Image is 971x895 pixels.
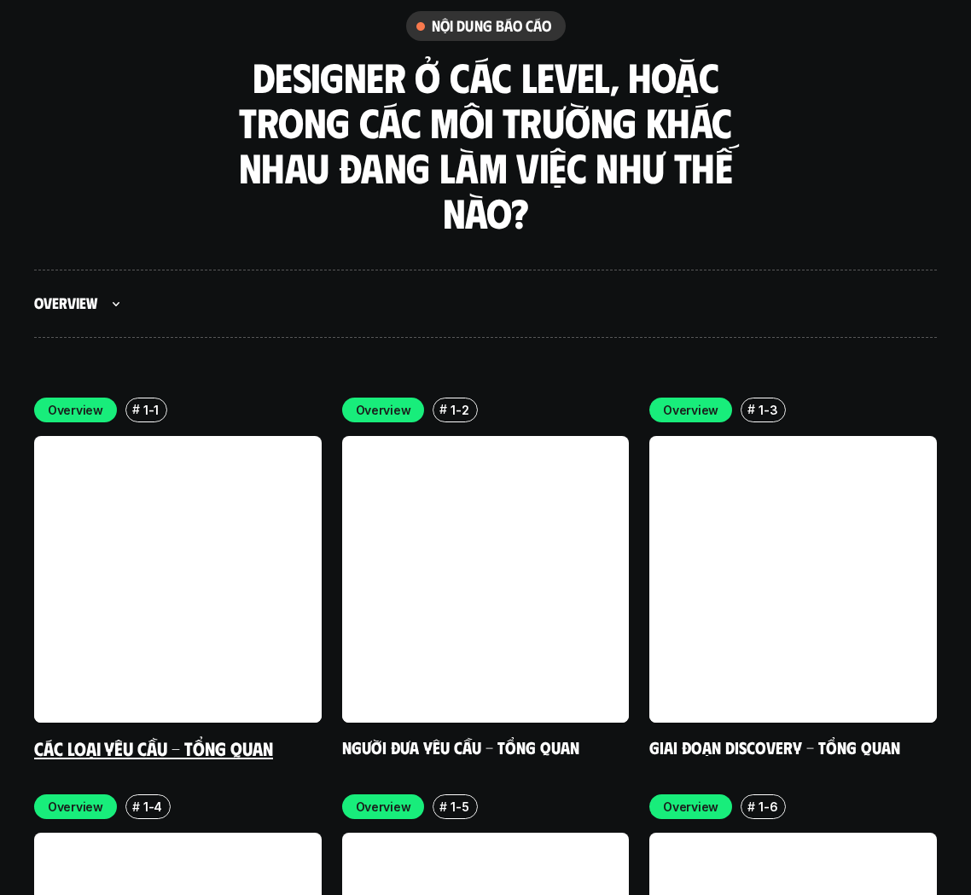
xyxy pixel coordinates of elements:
h5: Overview [34,293,97,313]
h3: Designer ở các level, hoặc trong các môi trường khác nhau đang làm việc như thế nào? [230,55,741,235]
h6: # [132,403,140,416]
p: Overview [356,401,411,419]
h6: # [439,800,447,813]
p: 1-5 [451,798,468,816]
p: 1-1 [143,401,159,419]
a: Giai đoạn Discovery - Tổng quan [649,736,900,758]
p: 1-4 [143,798,162,816]
h6: nội dung báo cáo [432,16,552,36]
h6: # [132,800,140,813]
p: Overview [48,401,103,419]
p: Overview [48,798,103,816]
p: Overview [663,401,718,419]
p: Overview [663,798,718,816]
p: Overview [356,798,411,816]
a: Các loại yêu cầu - Tổng quan [34,736,273,759]
a: Người đưa yêu cầu - Tổng quan [342,736,579,758]
h6: # [747,403,755,416]
p: 1-6 [759,798,777,816]
p: 1-3 [759,401,777,419]
p: 1-2 [451,401,468,419]
h6: # [439,403,447,416]
h6: # [747,800,755,813]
